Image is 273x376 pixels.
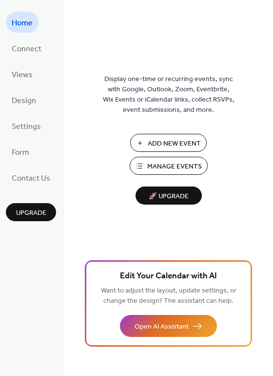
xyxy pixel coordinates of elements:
[120,315,217,337] button: Open AI Assistant
[130,157,208,175] button: Manage Events
[130,134,207,152] button: Add New Event
[12,171,50,186] span: Contact Us
[12,145,29,160] span: Form
[12,16,33,31] span: Home
[6,89,42,110] a: Design
[6,38,47,59] a: Connect
[148,139,201,149] span: Add New Event
[135,322,189,332] span: Open AI Assistant
[12,119,41,134] span: Settings
[6,115,47,136] a: Settings
[6,12,39,33] a: Home
[6,167,56,188] a: Contact Us
[103,74,234,115] span: Display one-time or recurring events, sync with Google, Outlook, Zoom, Eventbrite, Wix Events or ...
[101,284,236,308] span: Want to adjust the layout, update settings, or change the design? The assistant can help.
[16,208,46,218] span: Upgrade
[6,203,56,221] button: Upgrade
[12,93,36,108] span: Design
[120,270,217,283] span: Edit Your Calendar with AI
[147,162,202,172] span: Manage Events
[136,187,202,205] button: 🚀 Upgrade
[12,42,41,57] span: Connect
[6,63,39,84] a: Views
[6,141,35,162] a: Form
[141,190,196,203] span: 🚀 Upgrade
[12,67,33,83] span: Views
